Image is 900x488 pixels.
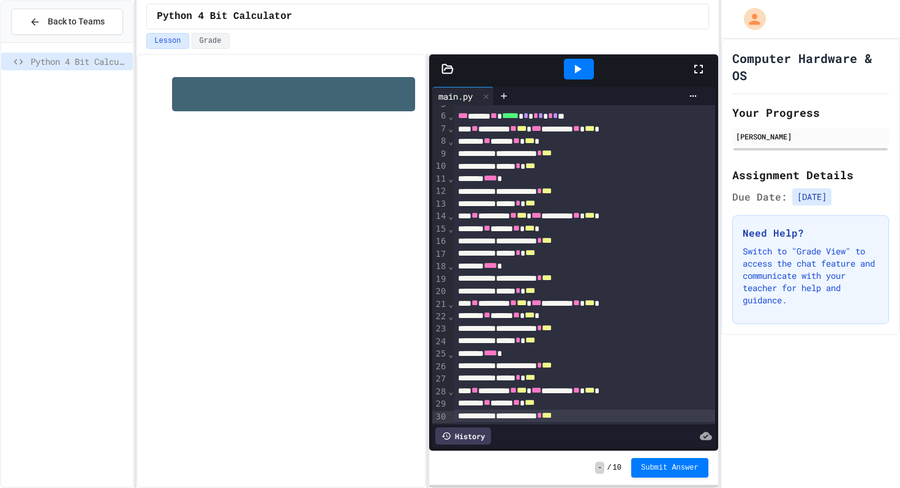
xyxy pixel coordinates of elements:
[448,386,454,396] span: Fold line
[595,462,604,474] span: -
[448,349,454,359] span: Fold line
[732,104,889,121] h2: Your Progress
[448,261,454,271] span: Fold line
[432,198,448,210] div: 13
[448,224,454,234] span: Fold line
[48,15,105,28] span: Back to Teams
[432,123,448,135] div: 7
[432,348,448,360] div: 25
[432,273,448,286] div: 19
[448,136,454,146] span: Fold line
[432,185,448,198] div: 12
[157,9,292,24] span: Python 4 Bit Calculator
[146,33,189,49] button: Lesson
[432,361,448,373] div: 26
[432,173,448,185] div: 11
[432,87,494,105] div: main.py
[448,124,454,133] span: Fold line
[31,55,128,68] span: Python 4 Bit Calculator
[732,50,889,84] h1: Computer Hardware & OS
[641,463,699,473] span: Submit Answer
[792,188,831,205] span: [DATE]
[432,135,448,147] div: 8
[432,235,448,248] div: 16
[432,398,448,410] div: 29
[192,33,230,49] button: Grade
[435,427,491,445] div: History
[11,9,123,35] button: Back to Teams
[432,323,448,335] div: 23
[432,386,448,398] div: 28
[448,311,454,321] span: Fold line
[432,311,448,323] div: 22
[743,226,879,240] h3: Need Help?
[432,90,479,103] div: main.py
[432,286,448,298] div: 20
[432,373,448,385] div: 27
[448,299,454,309] span: Fold line
[432,248,448,261] div: 17
[732,166,889,183] h2: Assignment Details
[432,261,448,273] div: 18
[432,223,448,235] div: 15
[432,110,448,122] div: 6
[448,211,454,221] span: Fold line
[607,463,611,473] span: /
[448,174,454,183] span: Fold line
[432,160,448,172] div: 10
[432,411,448,423] div: 30
[432,210,448,223] div: 14
[631,458,708,478] button: Submit Answer
[732,190,787,204] span: Due Date:
[743,245,879,306] p: Switch to "Grade View" to access the chat feature and communicate with your teacher for help and ...
[448,111,454,121] span: Fold line
[731,5,769,33] div: My Account
[432,148,448,160] div: 9
[613,463,621,473] span: 10
[432,336,448,348] div: 24
[432,298,448,311] div: 21
[736,131,885,142] div: [PERSON_NAME]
